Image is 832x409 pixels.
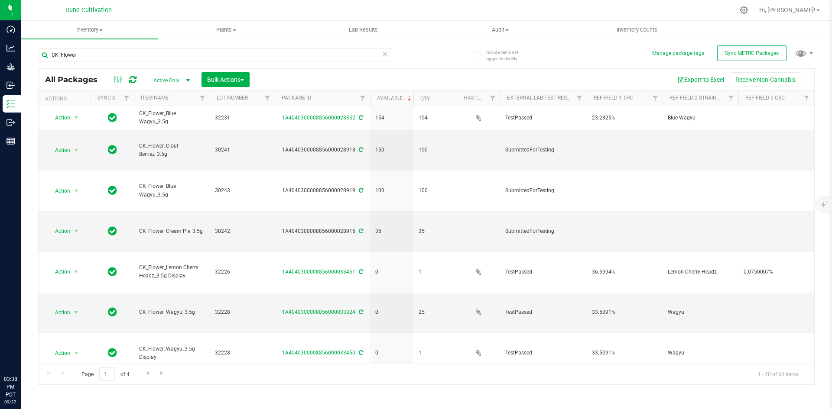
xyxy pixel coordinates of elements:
span: 154 [375,114,408,122]
button: Sync METRC Packages [717,45,786,61]
span: Wagyu [668,308,733,316]
button: Export to Excel [672,72,730,87]
a: 1A4040300008856000033450 [282,350,355,356]
span: 100 [419,187,452,195]
span: Sync from Compliance System [357,350,363,356]
span: 100 [375,187,408,195]
span: Plants [158,26,294,34]
span: Action [47,185,71,197]
a: Ref Field 2 Strain Name [669,95,733,101]
span: Include items not tagged for facility [485,49,529,62]
span: select [71,225,82,237]
span: CK_Flower_Wagyu_3.5g Display [139,345,205,361]
span: 23.2825% [592,114,657,122]
inline-svg: Dashboard [6,25,15,34]
span: Sync from Compliance System [357,147,363,153]
span: In Sync [108,184,117,196]
div: 1A4040300008856000028919 [273,187,371,195]
span: 0 [375,268,408,276]
p: 03:38 PM PDT [4,375,17,399]
span: 30241 [215,146,270,154]
a: Inventory [21,21,158,39]
a: External Lab Test Result [507,95,575,101]
span: 154 [419,114,452,122]
span: In Sync [108,306,117,318]
span: 150 [375,146,408,154]
span: Action [47,347,71,359]
span: Hi, [PERSON_NAME]! [759,6,816,13]
span: CK_Flower_Wagyu_3.5g [139,308,205,316]
span: 32228 [215,308,270,316]
span: 32231 [215,114,270,122]
inline-svg: Inventory [6,100,15,108]
a: 1A4040300008856000033451 [282,269,355,275]
th: Has COA [457,91,500,106]
a: Lab Results [295,21,432,39]
span: Action [47,306,71,319]
a: Ref Field 3 CBD [745,95,785,101]
a: Go to the last page [156,367,169,379]
input: Search Package ID, Item Name, SKU, Lot or Part Number... [38,48,392,61]
a: Plants [158,21,295,39]
inline-svg: Outbound [6,118,15,127]
button: Manage package tags [652,50,704,57]
button: Receive Non-Cannabis [730,72,801,87]
a: Item Name [141,95,169,101]
span: 30243 [215,187,270,195]
span: Lab Results [337,26,390,34]
span: 35 [419,227,452,235]
a: Filter [195,91,210,106]
a: Audit [432,21,569,39]
span: Action [47,144,71,156]
span: Inventory Counts [605,26,669,34]
span: Page of 4 [74,367,136,381]
span: SubmittedForTesting [505,227,582,235]
span: CK_Flower_Clout Berriez_3.5g [139,142,205,158]
span: Action [47,112,71,124]
span: Dune Cultivation [65,6,112,14]
a: Filter [260,91,275,106]
a: Filter [800,91,814,106]
div: Manage settings [738,6,749,14]
span: In Sync [108,266,117,278]
a: Filter [486,91,500,106]
span: 1 - 20 of 64 items [751,367,806,380]
span: 32228 [215,349,270,357]
span: Blue Wagyu [668,114,733,122]
span: 33.5091% [592,349,657,357]
inline-svg: Inbound [6,81,15,90]
span: Action [47,225,71,237]
span: select [71,185,82,197]
span: 0.0750007% [744,268,809,276]
span: select [71,144,82,156]
span: CK_Flower_Lemon Cherry Headz_3.5g Display [139,264,205,280]
a: Ref Field 1 THC [594,95,634,101]
a: Filter [724,91,738,106]
a: Qty [420,96,430,102]
span: 35 [375,227,408,235]
span: Lemon Cherry Headz [668,268,733,276]
span: TestPassed [505,114,582,122]
a: Available [377,95,413,101]
a: 1A4040300008856000028352 [282,115,355,121]
span: select [71,306,82,319]
span: 0 [375,349,408,357]
span: TestPassed [505,349,582,357]
a: Inventory Counts [569,21,705,39]
inline-svg: Grow [6,62,15,71]
span: 36.5994% [592,268,657,276]
a: 1A4040300008856000033324 [282,309,355,315]
inline-svg: Reports [6,137,15,145]
span: Bulk Actions [207,76,244,83]
a: Filter [572,91,587,106]
span: In Sync [108,112,117,124]
a: Filter [120,91,134,106]
input: 1 [99,367,115,381]
span: SubmittedForTesting [505,187,582,195]
span: 33.5091% [592,308,657,316]
span: Wagyu [668,349,733,357]
span: Sync from Compliance System [357,309,363,315]
span: TestPassed [505,308,582,316]
a: Go to the next page [142,367,155,379]
span: 30242 [215,227,270,235]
